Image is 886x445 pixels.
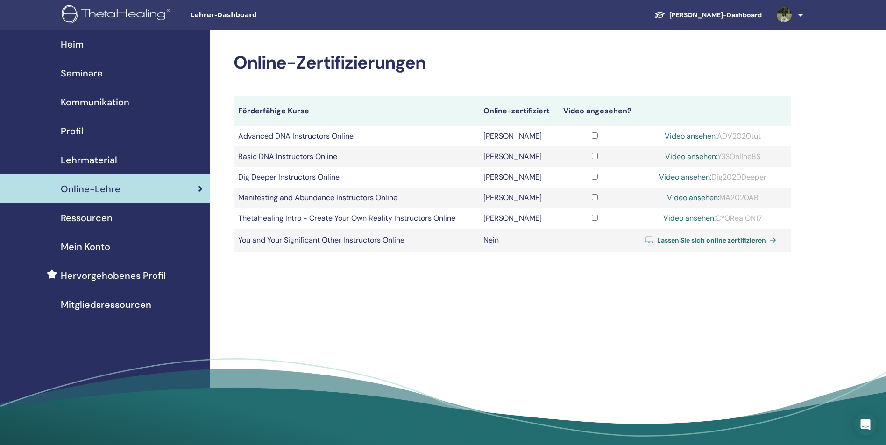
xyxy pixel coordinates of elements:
[61,269,166,283] span: Hervorgehobenes Profil
[61,124,84,138] span: Profil
[854,413,877,436] div: Open Intercom Messenger
[61,153,117,167] span: Lehrmaterial
[61,37,84,51] span: Heim
[234,208,479,229] td: ThetaHealing Intro - Create Your Own Reality Instructors Online
[479,167,556,188] td: [PERSON_NAME]
[234,188,479,208] td: Manifesting and Abundance Instructors Online
[654,11,666,19] img: graduation-cap-white.svg
[479,126,556,146] td: [PERSON_NAME]
[657,236,766,244] span: Lassen Sie sich online zertifizieren
[62,5,173,26] img: logo.png
[639,131,786,142] div: ADV2020tut
[190,10,330,20] span: Lehrer-Dashboard
[479,188,556,208] td: [PERSON_NAME]
[234,52,791,74] h2: Online-Zertifizierungen
[61,66,103,80] span: Seminare
[639,213,786,224] div: CYORealON17
[639,192,786,203] div: MA2020AB
[61,211,113,225] span: Ressourcen
[665,152,717,161] a: Video ansehen:
[647,7,769,24] a: [PERSON_NAME]-Dashboard
[61,95,129,109] span: Kommunikation
[234,96,479,126] th: Förderfähige Kurse
[659,172,711,182] a: Video ansehen:
[479,208,556,229] td: [PERSON_NAME]
[479,96,556,126] th: Online-zertifiziert
[667,193,719,202] a: Video ansehen:
[61,240,110,254] span: Mein Konto
[639,172,786,183] div: Dig2020Deeper
[665,131,717,141] a: Video ansehen:
[234,229,479,252] td: You and Your Significant Other Instructors Online
[234,167,479,188] td: Dig Deeper Instructors Online
[663,213,716,223] a: Video ansehen:
[61,182,120,196] span: Online-Lehre
[645,233,780,247] a: Lassen Sie sich online zertifizieren
[777,7,792,22] img: default.jpg
[555,96,634,126] th: Video angesehen?
[479,146,556,167] td: [PERSON_NAME]
[234,146,479,167] td: Basic DNA Instructors Online
[61,298,151,312] span: Mitgliedsressourcen
[234,126,479,146] td: Advanced DNA Instructors Online
[639,151,786,162] div: Y3SOnl!ne8$
[479,229,556,252] td: Nein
